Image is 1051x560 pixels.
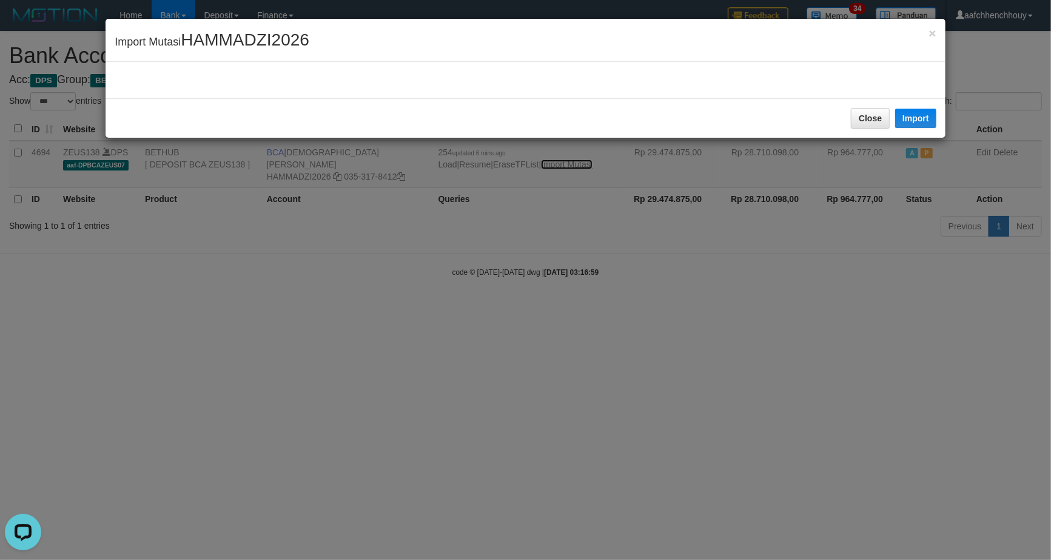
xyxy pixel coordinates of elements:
button: Open LiveChat chat widget [5,5,41,41]
button: Close [851,108,890,129]
span: HAMMADZI2026 [181,30,309,49]
span: × [928,26,936,40]
span: Import Mutasi [115,36,309,48]
button: Import [895,109,936,128]
button: Close [928,27,936,39]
